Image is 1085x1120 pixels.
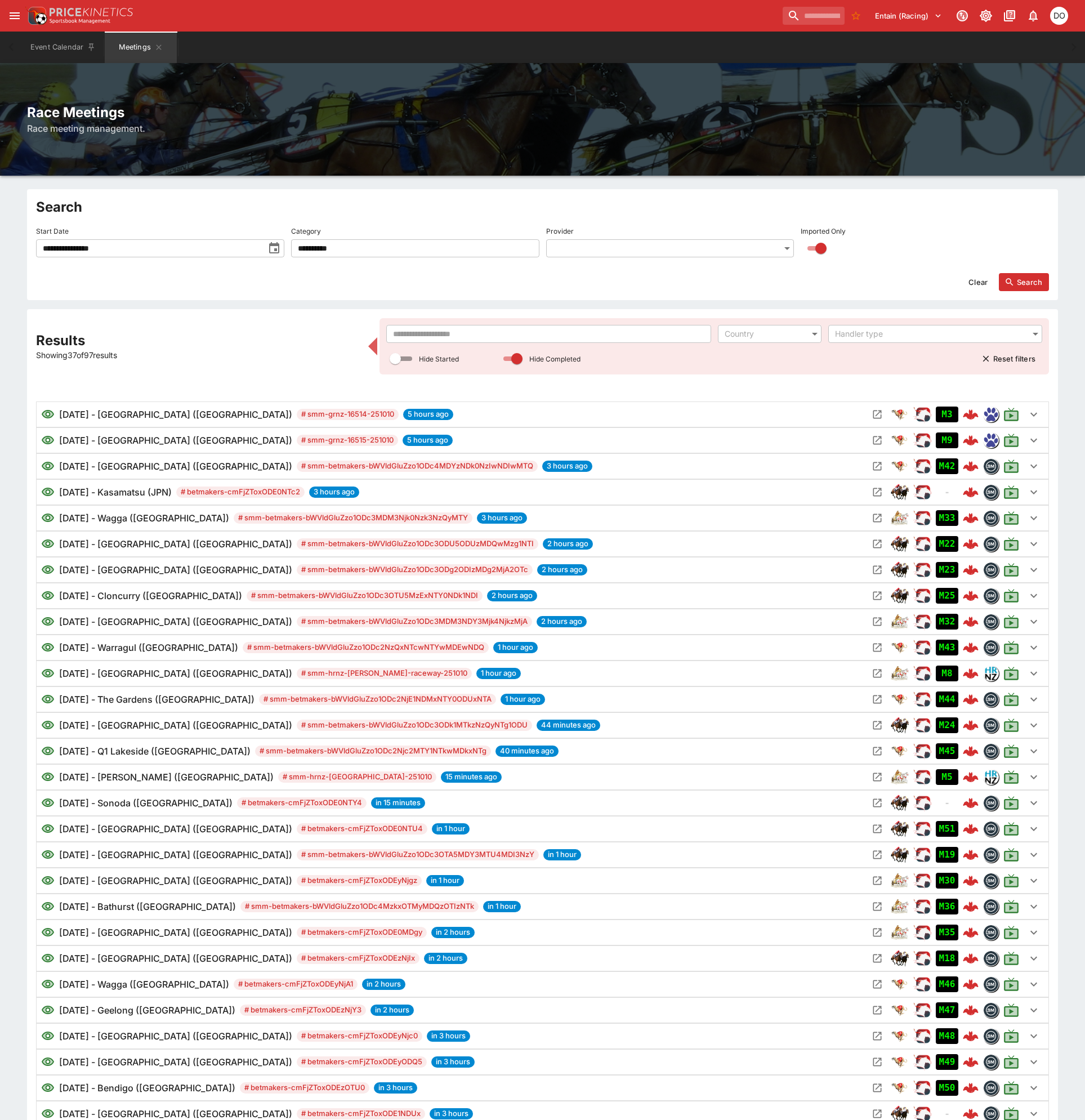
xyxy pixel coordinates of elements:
span: 2 hours ago [543,538,593,550]
img: logo-cerberus--red.svg [963,691,979,707]
span: 2 hours ago [537,564,587,575]
p: Category [291,226,321,236]
button: Open Meeting [868,587,886,605]
button: Open Meeting [868,509,886,527]
span: # smm-betmakers-bWVldGluZzo1ODc3ODk1MTkzNzQyNTg1ODU [297,720,532,731]
button: Open Meeting [868,1027,886,1045]
div: betmakers [983,640,999,655]
img: logo-cerberus--red.svg [963,510,979,526]
img: horse_racing.png [891,483,909,501]
div: betmakers [983,562,999,578]
img: horse_racing.png [891,820,909,838]
img: logo-cerberus--red.svg [963,536,979,552]
svg: Visible [41,434,55,447]
button: Open Meeting [868,794,886,812]
button: Open Meeting [868,483,886,501]
p: Provider [546,226,574,236]
div: greyhound_racing [891,431,909,449]
svg: Live [1003,432,1019,448]
img: racing.png [913,820,931,838]
div: hrnz [983,666,999,681]
button: Clear [962,273,994,291]
p: Start Date [36,226,69,236]
img: logo-cerberus--red.svg [963,1028,979,1044]
div: ParallelRacing Handler [913,587,931,605]
img: harness_racing.png [891,664,909,682]
button: Open Meeting [868,613,886,631]
button: Documentation [999,6,1020,26]
div: Imported to Jetbet as OPEN [936,691,958,707]
img: logo-cerberus--red.svg [963,769,979,785]
span: # smm-hrnz-[PERSON_NAME]-raceway-251010 [297,668,472,679]
button: Open Meeting [868,690,886,708]
button: Open Meeting [868,820,886,838]
p: Showing 37 of 97 results [36,349,361,361]
div: Imported to Jetbet as OPEN [936,717,958,733]
span: 2 hours ago [487,590,537,601]
img: racing.png [913,639,931,657]
div: grnz [983,432,999,448]
img: racing.png [913,742,931,760]
img: greyhound_racing.png [891,1079,909,1097]
div: greyhound_racing [891,742,909,760]
svg: Live [1003,743,1019,759]
img: betmakers.png [984,640,998,655]
img: horse_racing.png [891,587,909,605]
h6: [DATE] - [GEOGRAPHIC_DATA] ([GEOGRAPHIC_DATA]) [59,459,292,473]
button: Open Meeting [868,846,886,864]
img: betmakers.png [984,1081,998,1095]
img: racing.png [913,405,931,423]
h6: [DATE] - The Gardens ([GEOGRAPHIC_DATA]) [59,693,254,706]
div: betmakers [983,458,999,474]
svg: Live [1003,562,1019,578]
div: betmakers [983,743,999,759]
img: horse_racing.png [891,846,909,864]
span: # smm-betmakers-bWVldGluZzo1ODc2NjE1NDMxNTY0ODUxNTA [259,694,496,705]
button: Daniel Olerenshaw [1047,3,1071,28]
img: racing.png [913,1001,931,1019]
div: No Jetbet [936,484,958,500]
button: Open Meeting [868,768,886,786]
div: ParallelRacing Handler [913,457,931,475]
button: Notifications [1023,6,1043,26]
span: 44 minutes ago [537,720,600,731]
button: Meetings [105,32,177,63]
div: harness_racing [891,768,909,786]
img: logo-cerberus--red.svg [963,614,979,630]
img: racing.png [913,1027,931,1045]
img: racing.png [913,483,931,501]
span: 1 hour ago [493,642,538,653]
img: racing.png [913,431,931,449]
img: horse_racing.png [891,561,909,579]
div: ParallelRacing Handler [913,768,931,786]
div: ParallelRacing Handler [913,483,931,501]
div: Imported to Jetbet as OPEN [936,510,958,526]
button: Open Meeting [868,457,886,475]
svg: Live [1003,588,1019,604]
button: Open Meeting [868,1079,886,1097]
span: 3 hours ago [542,461,592,472]
h6: Race meeting management. [27,122,1058,135]
img: racing.png [913,846,931,864]
img: racing.png [913,949,931,967]
img: PriceKinetics Logo [25,5,47,27]
button: Open Meeting [868,1001,886,1019]
div: ParallelRacing Handler [913,716,931,734]
img: betmakers.png [984,847,998,862]
img: betmakers.png [984,459,998,474]
button: Open Meeting [868,561,886,579]
img: horse_racing.png [891,716,909,734]
img: logo-cerberus--red.svg [963,640,979,655]
div: Imported to Jetbet as OPEN [936,536,958,552]
span: # smm-betmakers-bWVldGluZzo1ODc2Njc2MTY1NTkwMDkxNTg [255,746,491,757]
h6: [DATE] - Cloncurry ([GEOGRAPHIC_DATA]) [59,589,242,603]
input: search [783,7,845,25]
img: logo-cerberus--red.svg [963,717,979,733]
img: logo-cerberus--red.svg [963,562,979,578]
svg: Visible [41,693,55,706]
img: logo-cerberus--red.svg [963,484,979,500]
button: Open Meeting [868,923,886,941]
img: betmakers.png [984,744,998,758]
h6: [DATE] - [GEOGRAPHIC_DATA] ([GEOGRAPHIC_DATA]) [59,408,292,421]
img: logo-cerberus--red.svg [963,951,979,966]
